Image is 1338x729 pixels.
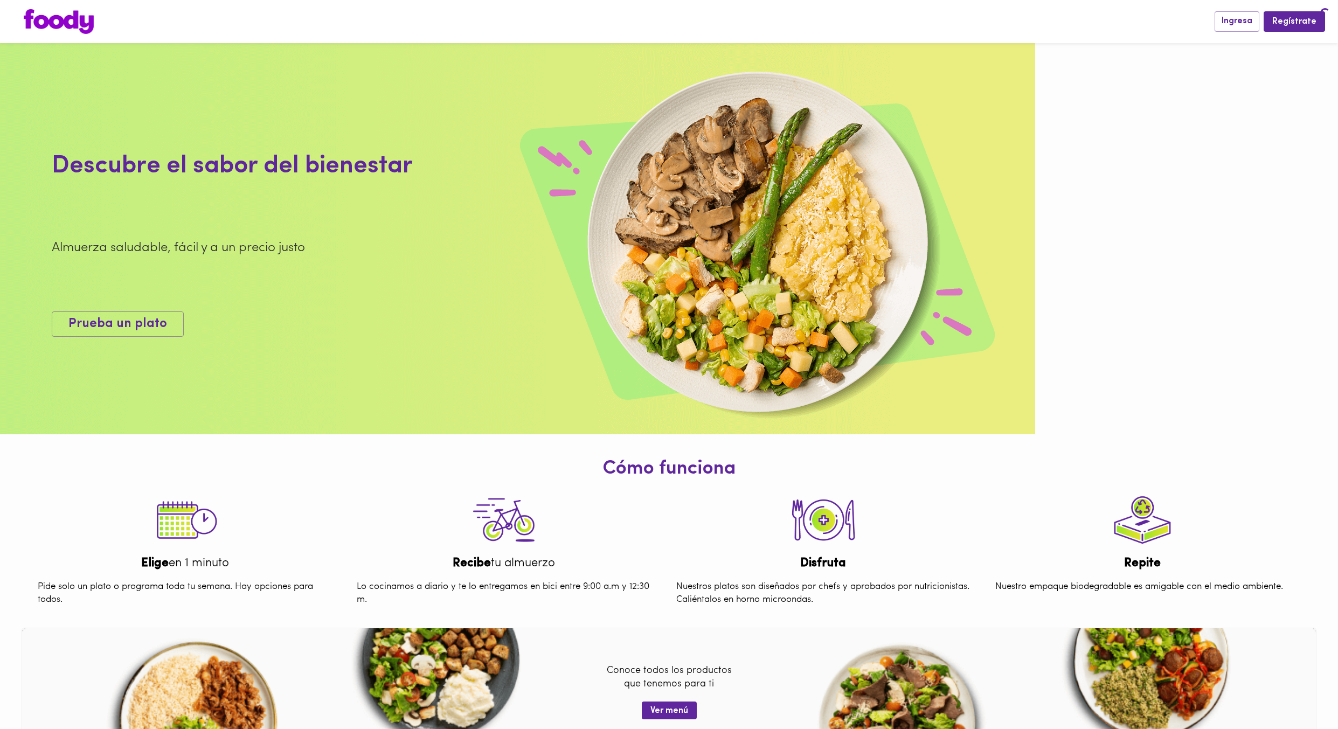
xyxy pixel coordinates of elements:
[1124,557,1161,570] b: Repite
[1272,17,1316,27] span: Regístrate
[24,9,94,34] img: logo.png
[141,557,169,570] b: Elige
[1105,485,1180,556] img: tutorial-step-4.png
[30,572,340,615] div: Pide solo un plato o programa toda tu semana. Hay opciones para todos.
[453,557,491,570] b: Recibe
[642,702,697,719] button: Ver menú
[1264,11,1325,31] button: Regístrate
[52,311,184,337] button: Prueba un plato
[349,555,659,572] div: tu almuerzo
[668,572,979,615] div: Nuestros platos son diseñados por chefs y aprobados por nutricionistas. Caliéntalos en horno micr...
[52,149,413,184] div: Descubre el sabor del bienestar
[650,706,688,716] span: Ver menú
[52,239,413,257] div: Almuerza saludable, fácil y a un precio justo
[30,555,340,572] div: en 1 minuto
[349,572,659,615] div: Lo cocinamos a diario y te lo entregamos en bici entre 9:00 a.m y 12:30 m.
[1222,16,1252,26] span: Ingresa
[466,485,542,556] img: tutorial-step-3.png
[8,459,1330,480] h1: Cómo funciona
[147,485,223,556] img: tutorial-step-1.png
[786,485,861,556] img: tutorial-step-2.png
[987,572,1298,601] div: Nuestro empaque biodegradable es amigable con el medio ambiente.
[1215,11,1259,31] button: Ingresa
[68,316,167,332] span: Prueba un plato
[502,664,836,698] p: Conoce todos los productos que tenemos para ti
[800,557,846,570] b: Disfruta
